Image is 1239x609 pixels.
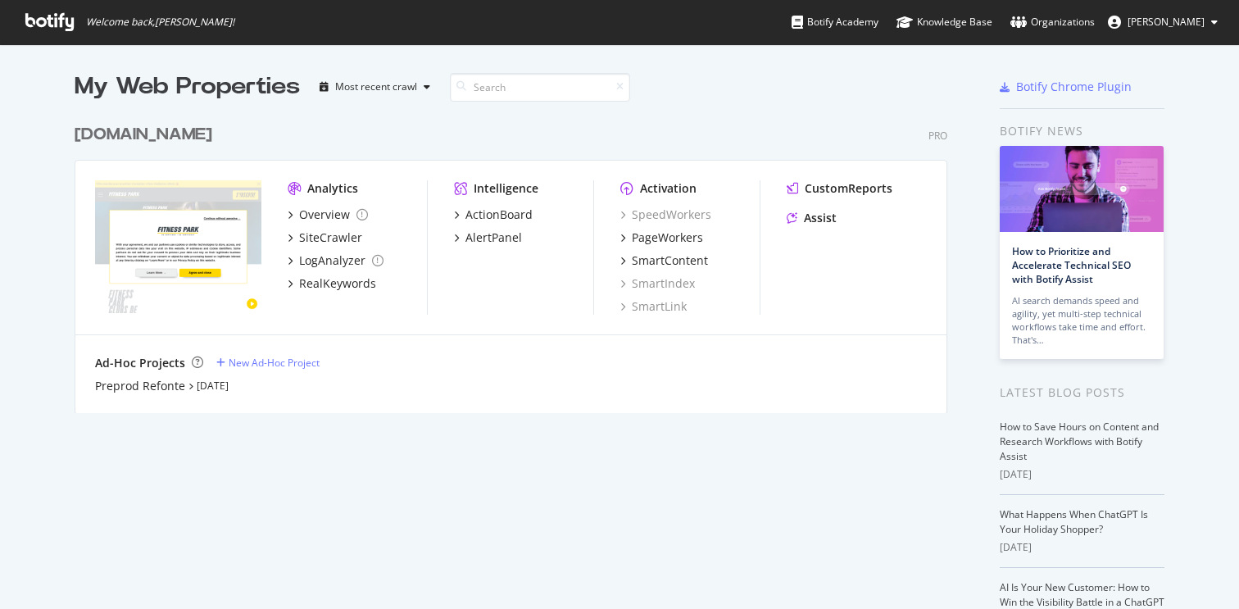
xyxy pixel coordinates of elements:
div: Botify news [1000,122,1164,140]
a: SmartContent [620,252,708,269]
a: PageWorkers [620,230,703,246]
input: Search [450,73,630,102]
a: [DATE] [197,379,229,393]
div: CustomReports [805,180,892,197]
a: ActionBoard [454,207,533,223]
div: AI search demands speed and agility, yet multi-step technical workflows take time and effort. Tha... [1012,294,1151,347]
img: fitnesspark.fr [95,180,261,313]
span: Camille Perrin [1128,15,1205,29]
div: Ad-Hoc Projects [95,355,185,371]
div: LogAnalyzer [299,252,365,269]
div: My Web Properties [75,70,300,103]
a: SmartIndex [620,275,695,292]
div: Analytics [307,180,358,197]
div: Latest Blog Posts [1000,384,1164,402]
div: Botify Academy [792,14,878,30]
div: Botify Chrome Plugin [1016,79,1132,95]
a: SmartLink [620,298,687,315]
a: CustomReports [787,180,892,197]
a: Botify Chrome Plugin [1000,79,1132,95]
a: Overview [288,207,368,223]
a: What Happens When ChatGPT Is Your Holiday Shopper? [1000,507,1148,536]
div: Organizations [1010,14,1095,30]
div: New Ad-Hoc Project [229,356,320,370]
a: [DOMAIN_NAME] [75,123,219,147]
div: AlertPanel [465,230,522,246]
div: RealKeywords [299,275,376,292]
a: RealKeywords [288,275,376,292]
a: New Ad-Hoc Project [216,356,320,370]
a: How to Prioritize and Accelerate Technical SEO with Botify Assist [1012,244,1131,286]
div: grid [75,103,960,413]
a: SiteCrawler [288,230,362,246]
div: ActionBoard [465,207,533,223]
span: Welcome back, [PERSON_NAME] ! [86,16,234,29]
div: Most recent crawl [335,82,417,92]
div: Activation [640,180,697,197]
div: Overview [299,207,350,223]
img: How to Prioritize and Accelerate Technical SEO with Botify Assist [1000,146,1164,232]
div: Intelligence [474,180,538,197]
a: How to Save Hours on Content and Research Workflows with Botify Assist [1000,420,1159,463]
a: LogAnalyzer [288,252,383,269]
a: Assist [787,210,837,226]
a: SpeedWorkers [620,207,711,223]
div: Pro [928,129,947,143]
div: Assist [804,210,837,226]
button: [PERSON_NAME] [1095,9,1231,35]
div: [DATE] [1000,540,1164,555]
div: [DOMAIN_NAME] [75,123,212,147]
div: SmartContent [632,252,708,269]
a: AlertPanel [454,230,522,246]
div: [DATE] [1000,467,1164,482]
div: Knowledge Base [896,14,992,30]
div: PageWorkers [632,230,703,246]
a: Preprod Refonte [95,378,185,394]
button: Most recent crawl [313,74,437,100]
div: SiteCrawler [299,230,362,246]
